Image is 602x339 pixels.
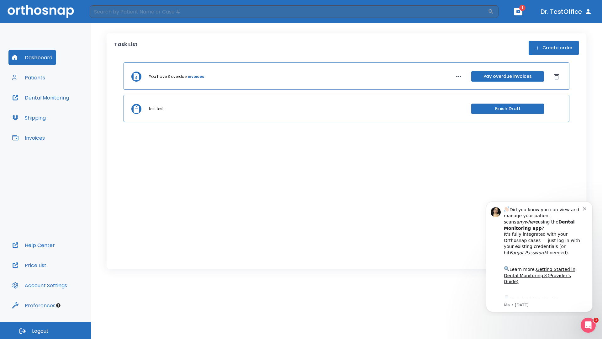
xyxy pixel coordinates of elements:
[471,71,544,82] button: Pay overdue invoices
[149,106,164,112] p: test test
[519,5,525,11] span: 1
[27,100,83,111] a: App Store
[90,5,488,18] input: Search by Patient Name or Case #
[27,106,106,112] p: Message from Ma, sent 5w ago
[529,41,579,55] button: Create order
[8,238,59,253] button: Help Center
[106,10,111,15] button: Dismiss notification
[552,72,562,82] button: Dismiss
[8,278,71,293] button: Account Settings
[581,318,596,333] iframe: Intercom live chat
[8,258,50,273] button: Price List
[8,50,56,65] button: Dashboard
[114,41,138,55] p: Task List
[8,110,50,125] button: Shipping
[8,90,73,105] button: Dental Monitoring
[27,99,106,131] div: Download the app: | ​ Let us know if you need help getting started!
[8,130,49,145] button: Invoices
[471,104,544,114] button: Finish Draft
[594,318,599,323] span: 1
[188,74,204,79] a: invoices
[477,196,602,316] iframe: Intercom notifications message
[149,74,187,79] p: You have 3 overdue
[538,6,594,17] button: Dr. TestOffice
[32,328,49,335] span: Logout
[8,298,59,313] button: Preferences
[55,303,61,308] div: Tooltip anchor
[8,70,49,85] button: Patients
[8,5,74,18] img: Orthosnap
